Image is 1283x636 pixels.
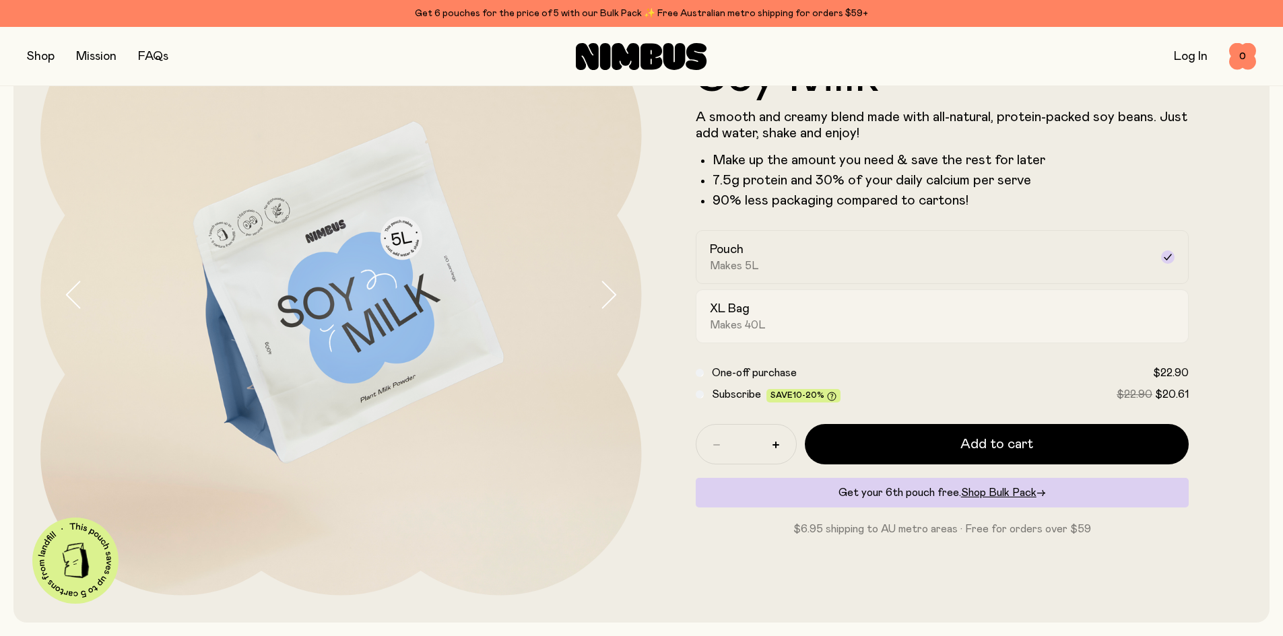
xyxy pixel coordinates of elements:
[696,478,1189,507] div: Get your 6th pouch free.
[1229,43,1256,70] button: 0
[1155,389,1189,400] span: $20.61
[710,318,766,332] span: Makes 40L
[1174,50,1208,63] a: Log In
[805,424,1189,464] button: Add to cart
[961,487,1046,498] a: Shop Bulk Pack→
[712,389,761,400] span: Subscribe
[710,242,744,258] h2: Pouch
[1117,389,1152,400] span: $22.90
[713,192,1189,209] p: 90% less packaging compared to cartons!
[1153,367,1189,378] span: $22.90
[27,5,1256,22] div: Get 6 pouches for the price of 5 with our Bulk Pack ✨ Free Australian metro shipping for orders $59+
[712,367,797,378] span: One-off purchase
[696,109,1189,141] p: A smooth and creamy blend made with all-natural, protein-packed soy beans. Just add water, shake ...
[710,301,750,317] h2: XL Bag
[713,172,1189,188] li: 7.5g protein and 30% of your daily calcium per serve
[770,391,836,401] span: Save
[793,391,824,399] span: 10-20%
[710,259,759,273] span: Makes 5L
[696,521,1189,537] p: $6.95 shipping to AU metro areas · Free for orders over $59
[138,50,168,63] a: FAQs
[76,50,117,63] a: Mission
[960,435,1033,454] span: Add to cart
[961,487,1037,498] span: Shop Bulk Pack
[713,152,1189,168] li: Make up the amount you need & save the rest for later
